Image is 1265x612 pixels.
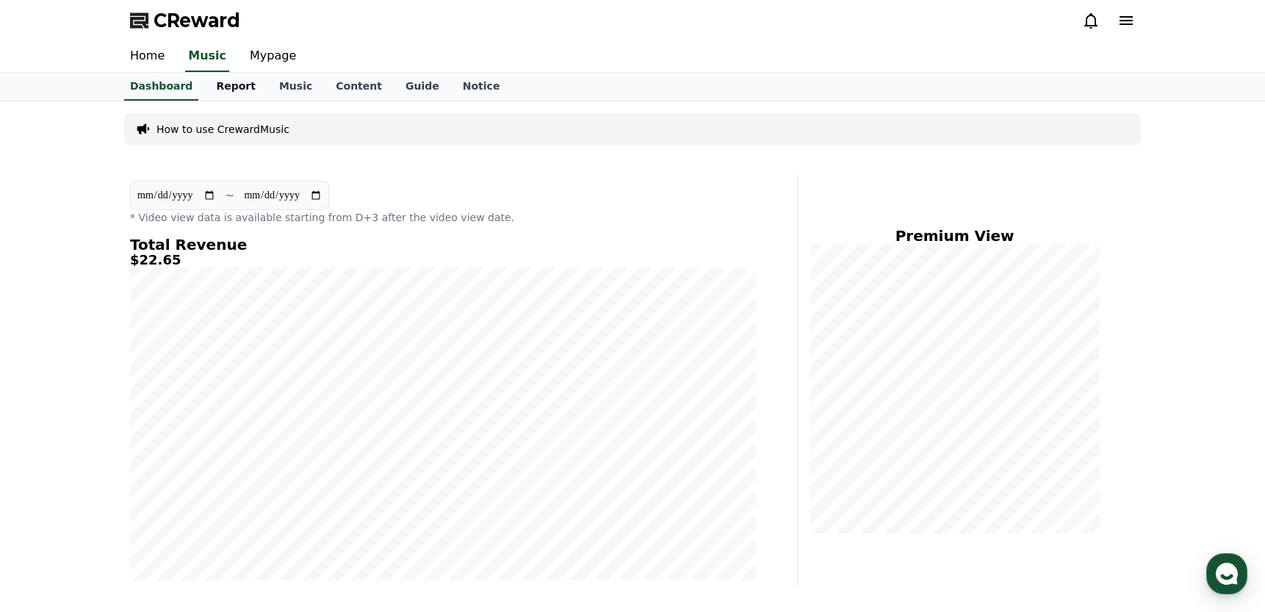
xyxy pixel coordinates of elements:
a: Home [4,466,97,503]
h5: $22.65 [130,253,756,267]
a: Music [267,73,324,101]
span: Settings [217,488,253,500]
a: Mypage [238,41,308,72]
span: Messages [122,489,165,500]
a: Dashboard [124,73,198,101]
p: ~ [225,187,234,204]
a: Notice [451,73,512,101]
a: How to use CrewardMusic [156,122,289,137]
a: Music [185,41,229,72]
a: Settings [190,466,282,503]
a: Report [204,73,267,101]
h4: Total Revenue [130,237,756,253]
p: * Video view data is available starting from D+3 after the video view date. [130,210,756,225]
a: Guide [394,73,451,101]
h4: Premium View [810,228,1100,244]
span: CReward [154,9,240,32]
a: Content [324,73,394,101]
a: Home [118,41,176,72]
span: Home [37,488,63,500]
a: Messages [97,466,190,503]
a: CReward [130,9,240,32]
